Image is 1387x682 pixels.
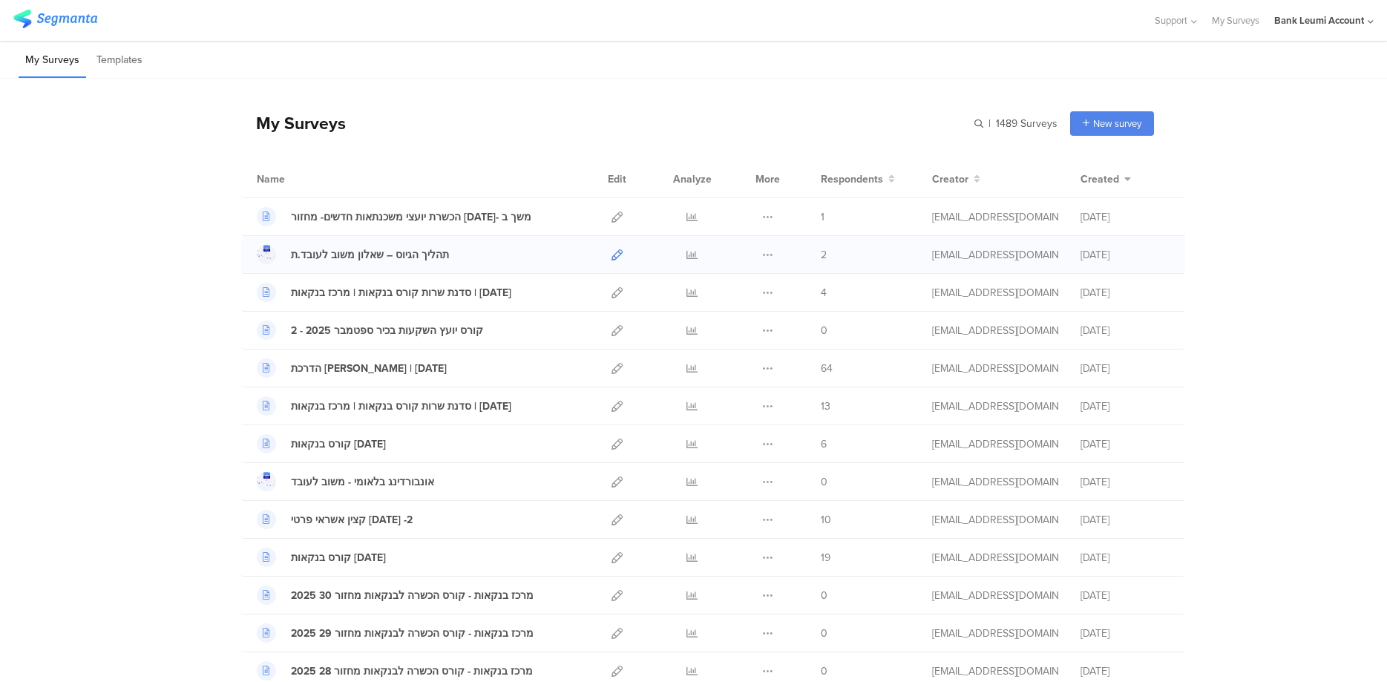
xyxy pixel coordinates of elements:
[257,396,511,416] a: סדנת שרות קורס בנקאות | מרכז בנקאות | [DATE]
[291,474,434,490] div: אונבורדינג בלאומי - משוב לעובד
[821,285,827,301] span: 4
[291,663,533,679] div: 2025 מרכז בנקאות - קורס הכשרה לבנקאות מחזור 28
[932,626,1058,641] div: netanel.tabakman@bankleumi.co.il
[821,626,827,641] span: 0
[257,434,386,453] a: קורס בנקאות [DATE]
[257,623,534,643] a: 2025 מרכז בנקאות - קורס הכשרה לבנקאות מחזור 29
[1081,171,1119,187] span: Created
[291,436,386,452] div: קורס בנקאות 3 - אוגוסט 2025
[257,245,449,264] a: תהליך הגיוס – שאלון משוב לעובד.ת
[1081,474,1170,490] div: [DATE]
[1081,209,1170,225] div: [DATE]
[821,247,827,263] span: 2
[932,285,1058,301] div: netanel.tabakman@bankleumi.co.il
[986,116,993,131] span: |
[932,436,1058,452] div: netanel.tabakman@bankleumi.co.il
[19,43,86,78] li: My Surveys
[821,588,827,603] span: 0
[257,171,346,187] div: Name
[821,171,895,187] button: Respondents
[932,588,1058,603] div: netanel.tabakman@bankleumi.co.il
[241,111,346,136] div: My Surveys
[752,160,784,197] div: More
[291,512,413,528] div: קצין אשראי פרטי יולי 2025 -2
[932,663,1058,679] div: netanel.tabakman@bankleumi.co.il
[1081,436,1170,452] div: [DATE]
[257,207,531,226] a: הכשרת יועצי משכנתאות חדשים- מחזור [DATE]- משך ב
[821,512,831,528] span: 10
[932,399,1058,414] div: netanel.tabakman@bankleumi.co.il
[1155,13,1187,27] span: Support
[291,588,534,603] div: 2025 מרכז בנקאות - קורס הכשרה לבנקאות מחזור 30
[821,399,830,414] span: 13
[1081,588,1170,603] div: [DATE]
[1081,550,1170,565] div: [DATE]
[257,548,386,567] a: קורס בנקאות [DATE]
[1274,13,1364,27] div: Bank Leumi Account
[1081,663,1170,679] div: [DATE]
[821,663,827,679] span: 0
[257,661,533,681] a: 2025 מרכז בנקאות - קורס הכשרה לבנקאות מחזור 28
[996,116,1058,131] span: 1489 Surveys
[291,550,386,565] div: קורס בנקאות 3 - יולי 2025
[932,550,1058,565] div: netanel.tabakman@bankleumi.co.il
[90,43,149,78] li: Templates
[291,209,531,225] div: הכשרת יועצי משכנתאות חדשים- מחזור יוני 2025- משך ב
[1081,171,1131,187] button: Created
[932,171,968,187] span: Creator
[821,474,827,490] span: 0
[257,283,511,302] a: סדנת שרות קורס בנקאות | מרכז בנקאות | [DATE]
[821,323,827,338] span: 0
[257,472,434,491] a: אונבורדינג בלאומי - משוב לעובד
[291,399,511,414] div: סדנת שרות קורס בנקאות | מרכז בנקאות | 27.08.2025
[291,361,447,376] div: הדרכת פפר | אוגוסט 2025
[1093,117,1141,131] span: New survey
[821,209,824,225] span: 1
[932,512,1058,528] div: netanel.tabakman@bankleumi.co.il
[291,626,534,641] div: 2025 מרכז בנקאות - קורס הכשרה לבנקאות מחזור 29
[601,160,633,197] div: Edit
[13,10,97,28] img: segmanta logo
[257,586,534,605] a: 2025 מרכז בנקאות - קורס הכשרה לבנקאות מחזור 30
[257,358,447,378] a: הדרכת [PERSON_NAME] | [DATE]
[1081,247,1170,263] div: [DATE]
[932,209,1058,225] div: netanel.tabakman@bankleumi.co.il
[821,361,833,376] span: 64
[932,247,1058,263] div: netanel.tabakman@bankleumi.co.il
[932,361,1058,376] div: netanel.tabakman@bankleumi.co.il
[1081,323,1170,338] div: [DATE]
[821,436,827,452] span: 6
[932,323,1058,338] div: netanel.tabakman@bankleumi.co.il
[821,550,830,565] span: 19
[670,160,715,197] div: Analyze
[1081,285,1170,301] div: [DATE]
[932,474,1058,490] div: netanel.tabakman@bankleumi.co.il
[257,510,413,529] a: קצין אשראי פרטי [DATE] -2
[1081,626,1170,641] div: [DATE]
[291,247,449,263] div: תהליך הגיוס – שאלון משוב לעובד.ת
[1081,361,1170,376] div: [DATE]
[1081,512,1170,528] div: [DATE]
[291,323,483,338] div: 2 - 2025 קורס יועץ השקעות בכיר ספטמבר
[1081,399,1170,414] div: [DATE]
[257,321,483,340] a: 2 - 2025 קורס יועץ השקעות בכיר ספטמבר
[291,285,511,301] div: סדנת שרות קורס בנקאות | מרכז בנקאות | 08.09.2025
[821,171,883,187] span: Respondents
[932,171,980,187] button: Creator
